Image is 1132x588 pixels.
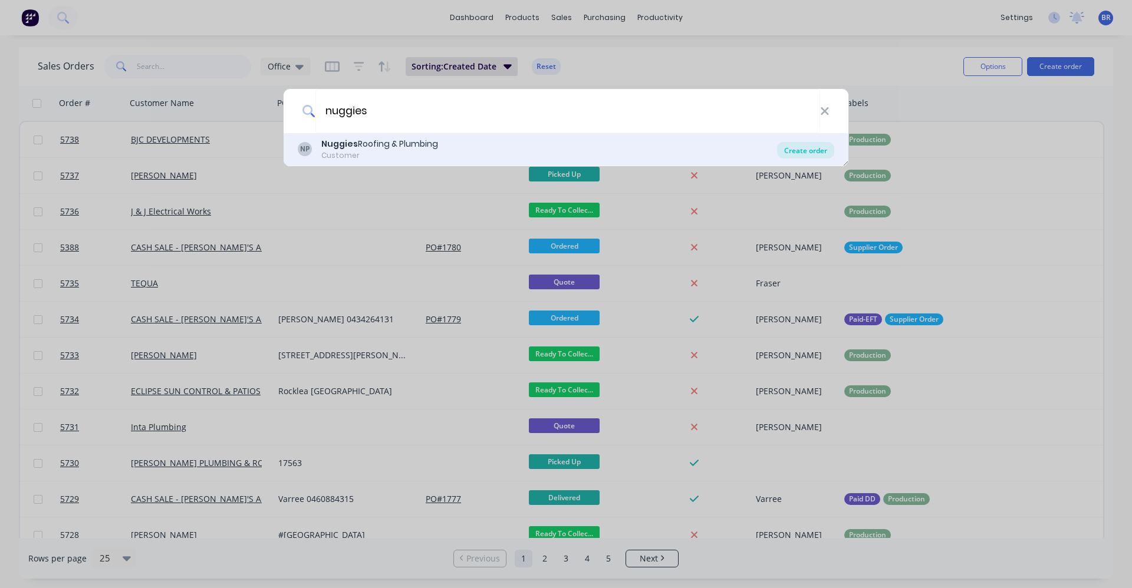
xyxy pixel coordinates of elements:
[315,89,820,133] input: Enter a customer name to create a new order...
[777,142,834,158] div: Create order
[321,138,438,150] div: Roofing & Plumbing
[298,142,312,156] div: NP
[321,150,438,161] div: Customer
[321,138,358,150] b: Nuggies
